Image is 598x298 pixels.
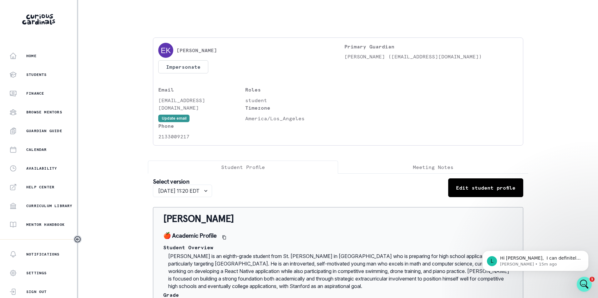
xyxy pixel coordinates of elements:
span: 1 [590,277,595,282]
p: [PERSON_NAME] is an eighth-grade student from St. [PERSON_NAME] in [GEOGRAPHIC_DATA] who is prepa... [163,252,513,290]
p: Help Center [26,185,54,190]
p: Email [158,86,245,93]
button: Toggle sidebar [73,235,82,243]
iframe: Intercom live chat [577,277,592,292]
p: Notifications [26,252,60,257]
p: [PERSON_NAME] [176,47,217,54]
p: [PERSON_NAME] [163,212,513,225]
p: Settings [26,271,47,276]
p: Grade [163,292,513,297]
p: Mentor Handbook [26,222,65,227]
p: Student Overview [163,245,513,250]
p: student [245,97,332,104]
p: Meeting Notes [413,163,454,171]
p: Guardian Guide [26,128,62,133]
button: Edit student profile [448,178,523,197]
p: Students [26,72,47,77]
p: Roles [245,86,332,93]
p: America/Los_Angeles [245,115,332,122]
p: Curriculum Library [26,203,73,208]
iframe: Intercom notifications message [473,237,598,281]
button: Impersonate [158,60,208,73]
p: [PERSON_NAME] ([EMAIL_ADDRESS][DOMAIN_NAME]) [344,53,518,60]
p: Browse Mentors [26,110,62,115]
p: Availability [26,166,57,171]
p: Timezone [245,104,332,112]
button: Update email [158,115,190,122]
img: Curious Cardinals Logo [22,14,55,25]
p: Phone [158,122,245,130]
p: 🍎 Academic Profile [163,232,217,240]
p: [EMAIL_ADDRESS][DOMAIN_NAME] [158,97,245,112]
img: svg [158,43,173,58]
p: Primary Guardian [344,43,518,50]
p: Home [26,53,37,58]
p: Student Profile [221,163,265,171]
p: Sign Out [26,289,47,294]
p: Finance [26,91,44,96]
p: Select version [153,178,212,185]
p: Calendar [26,147,47,152]
button: Copied to clipboard [219,232,229,242]
p: 2133009217 [158,133,245,140]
